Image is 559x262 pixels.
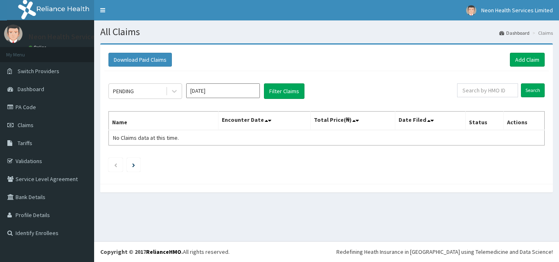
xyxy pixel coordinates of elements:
[4,25,23,43] img: User Image
[521,83,545,97] input: Search
[481,7,553,14] span: Neon Health Services Limited
[109,112,219,130] th: Name
[510,53,545,67] a: Add Claim
[466,112,504,130] th: Status
[29,45,48,50] a: Online
[108,53,172,67] button: Download Paid Claims
[100,248,183,255] strong: Copyright © 2017 .
[457,83,518,97] input: Search by HMO ID
[18,139,32,147] span: Tariffs
[466,5,476,16] img: User Image
[114,161,117,168] a: Previous page
[186,83,260,98] input: Select Month and Year
[132,161,135,168] a: Next page
[503,112,544,130] th: Actions
[113,134,179,141] span: No Claims data at this time.
[530,29,553,36] li: Claims
[113,87,134,95] div: PENDING
[18,85,44,93] span: Dashboard
[395,112,466,130] th: Date Filed
[310,112,395,130] th: Total Price(₦)
[18,67,59,75] span: Switch Providers
[336,248,553,256] div: Redefining Heath Insurance in [GEOGRAPHIC_DATA] using Telemedicine and Data Science!
[219,112,310,130] th: Encounter Date
[18,121,34,129] span: Claims
[146,248,181,255] a: RelianceHMO
[29,33,124,40] p: Neon Health Services Limited
[100,27,553,37] h1: All Claims
[94,241,559,262] footer: All rights reserved.
[264,83,304,99] button: Filter Claims
[499,29,530,36] a: Dashboard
